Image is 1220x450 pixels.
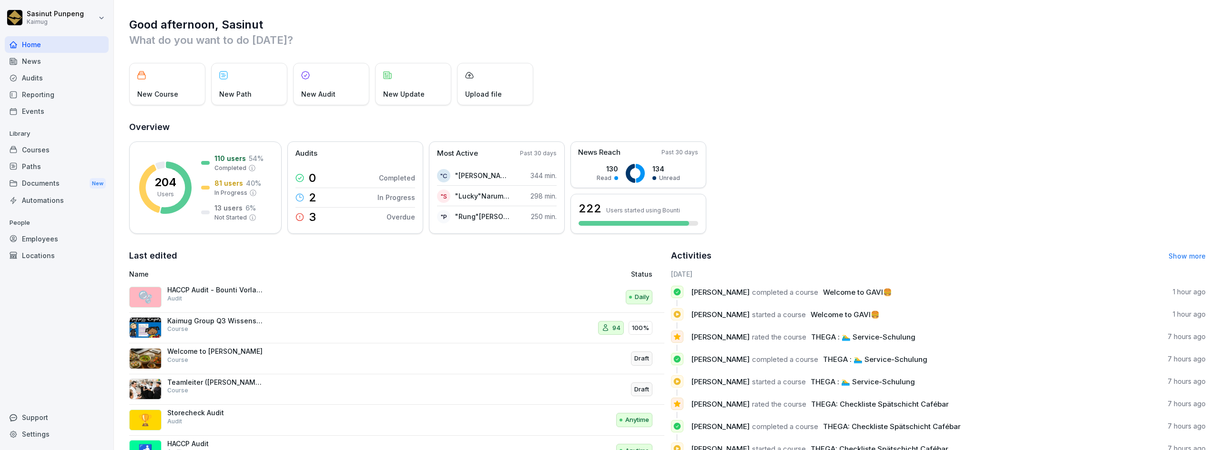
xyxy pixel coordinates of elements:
span: [PERSON_NAME] [691,288,750,297]
p: Daily [635,292,649,302]
p: Teamleiter ([PERSON_NAME]) [167,378,263,387]
span: THEGA : 🏊‍♂️ Service-Schulung [811,377,915,386]
p: Not Started [214,213,247,222]
span: [PERSON_NAME] [691,332,750,341]
p: 6 % [245,203,256,213]
p: 100% [632,323,649,333]
div: Reporting [5,86,109,103]
img: e5wlzal6fzyyu8pkl39fd17k.png [129,317,162,338]
p: 40 % [246,178,261,188]
p: Audit [167,294,182,303]
a: Locations [5,247,109,264]
a: Teamleiter ([PERSON_NAME])CourseDraft [129,374,664,405]
p: New Course [137,89,178,99]
p: 298 min. [530,191,557,201]
p: What do you want to do [DATE]? [129,32,1206,48]
p: 94 [612,323,620,333]
p: Upload file [465,89,502,99]
p: 7 hours ago [1168,399,1206,409]
span: completed a course [752,422,818,431]
p: In Progress [377,192,415,202]
h2: Overview [129,120,1206,134]
p: Draft [634,354,649,363]
p: Kaimug Group Q3 Wissens-Check [167,317,263,325]
a: Welcome to [PERSON_NAME]CourseDraft [129,343,664,374]
a: 🫧HACCP Audit - Bounti VorlageAuditDaily [129,282,664,313]
p: Draft [634,385,649,394]
a: Show more [1169,252,1206,260]
span: [PERSON_NAME] [691,355,750,364]
p: Users started using Bounti [606,207,680,214]
div: Events [5,103,109,120]
a: Audits [5,70,109,86]
div: "C [437,169,450,182]
span: rated the course [752,332,806,341]
span: [PERSON_NAME] [691,377,750,386]
h1: Good afternoon, Sasinut [129,17,1206,32]
img: pytyph5pk76tu4q1kwztnixg.png [129,379,162,400]
span: completed a course [752,288,818,297]
span: [PERSON_NAME] [691,310,750,319]
p: Audits [295,148,317,159]
a: Paths [5,158,109,175]
p: 130 [597,164,618,174]
p: Audit [167,417,182,426]
h2: Activities [671,249,712,262]
p: HACCP Audit [167,440,263,448]
a: Automations [5,192,109,209]
p: 344 min. [530,170,557,180]
p: Welcome to [PERSON_NAME] [167,347,263,356]
p: 250 min. [531,211,557,221]
span: [PERSON_NAME] [691,400,750,409]
a: 🏆Storecheck AuditAuditAnytime [129,405,664,436]
span: THEGA: Checkliste Spätschicht Cafébar [823,422,961,431]
p: "Lucky"Narumon Sugdee [455,191,510,201]
p: Past 30 days [520,149,557,158]
a: Employees [5,230,109,247]
p: 81 users [214,178,243,188]
p: Most Active [437,148,478,159]
img: kcbrm6dpgkna49ar91ez3gqo.png [129,348,162,369]
a: Courses [5,141,109,158]
p: People [5,215,109,230]
p: Name [129,269,470,279]
p: 3 [309,211,316,223]
span: THEGA: Checkliste Spätschicht Cafébar [811,400,949,409]
p: Users [157,190,174,199]
a: Settings [5,426,109,442]
p: 7 hours ago [1168,354,1206,364]
p: "Rung"[PERSON_NAME] [455,211,510,221]
p: 13 users [214,203,243,213]
h2: Last edited [129,249,664,262]
p: 7 hours ago [1168,421,1206,431]
p: 134 [652,164,680,174]
p: Past 30 days [661,148,698,157]
p: Library [5,126,109,141]
span: Welcome to GAVI🍔​ [811,310,880,319]
p: Course [167,325,188,333]
a: Home [5,36,109,53]
h6: [DATE] [671,269,1206,279]
p: News Reach [578,147,620,158]
p: 🫧 [138,289,152,306]
span: THEGA : 🏊‍♂️ Service-Schulung [823,355,927,364]
p: 110 users [214,153,246,163]
p: Read [597,174,611,182]
a: DocumentsNew [5,175,109,192]
div: Documents [5,175,109,192]
div: Support [5,409,109,426]
p: 7 hours ago [1168,377,1206,386]
span: [PERSON_NAME] [691,422,750,431]
span: started a course [752,310,806,319]
p: Unread [659,174,680,182]
a: Kaimug Group Q3 Wissens-CheckCourse94100% [129,313,664,344]
p: Storecheck Audit [167,409,263,417]
p: Course [167,386,188,395]
p: 1 hour ago [1173,287,1206,297]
